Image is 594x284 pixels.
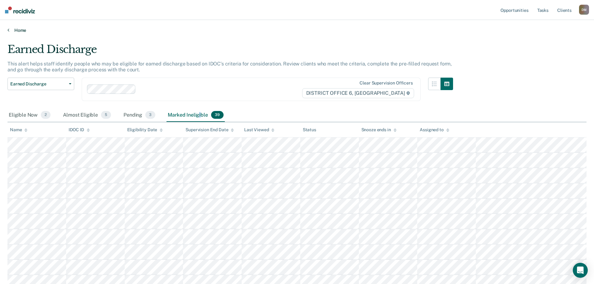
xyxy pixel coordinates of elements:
div: Assigned to [420,127,449,132]
span: 3 [145,111,155,119]
div: Name [10,127,27,132]
div: Earned Discharge [7,43,453,61]
div: D M [579,5,589,15]
button: DM [579,5,589,15]
a: Home [7,27,587,33]
div: Last Viewed [244,127,274,132]
div: Eligibility Date [127,127,163,132]
div: Marked Ineligible39 [167,108,225,122]
div: Open Intercom Messenger [573,263,588,278]
img: Recidiviz [5,7,35,13]
div: Eligible Now2 [7,108,52,122]
span: 39 [211,111,224,119]
button: Earned Discharge [7,78,74,90]
span: DISTRICT OFFICE 6, [GEOGRAPHIC_DATA] [302,88,414,98]
span: 2 [41,111,51,119]
span: Earned Discharge [10,81,66,87]
div: Snooze ends in [361,127,397,132]
span: 5 [101,111,111,119]
div: IDOC ID [69,127,90,132]
div: Supervision End Date [186,127,234,132]
div: Status [303,127,316,132]
div: Almost Eligible5 [62,108,112,122]
p: This alert helps staff identify people who may be eligible for earned discharge based on IDOC’s c... [7,61,452,73]
div: Pending3 [122,108,157,122]
div: Clear supervision officers [360,80,413,86]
